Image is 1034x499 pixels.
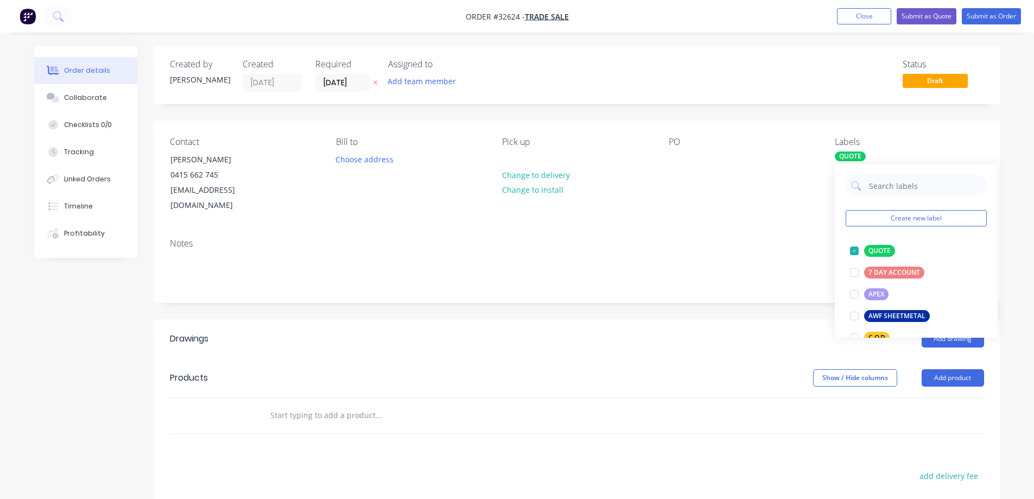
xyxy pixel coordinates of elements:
div: Order details [64,66,110,75]
button: QUOTE [846,243,899,258]
div: Assigned to [388,59,497,70]
button: Collaborate [34,84,137,111]
img: Factory [20,8,36,24]
div: Checklists 0/0 [64,120,112,130]
input: Start typing to add a product... [270,405,487,426]
div: Collaborate [64,93,107,103]
div: 0415 662 745 [170,167,261,182]
span: Draft [903,74,968,87]
button: Checklists 0/0 [34,111,137,138]
div: QUOTE [864,245,895,257]
div: PO [669,137,817,147]
div: C.O.D [864,332,890,344]
div: Bill to [336,137,485,147]
div: Notes [170,238,984,249]
button: AWF SHEETMETAL [846,308,934,324]
div: Labels [835,137,984,147]
div: Tracking [64,147,94,157]
button: Timeline [34,193,137,220]
button: Close [837,8,891,24]
div: Required [315,59,375,70]
button: Add drawing [922,330,984,348]
button: Add team member [382,74,461,89]
div: [EMAIL_ADDRESS][DOMAIN_NAME] [170,182,261,213]
button: APEX [846,287,893,302]
div: Products [170,371,208,384]
div: Profitability [64,229,105,238]
button: 7 DAY ACCOUNT [846,265,929,280]
button: Create new label [846,210,987,226]
div: AWF SHEETMETAL [864,310,930,322]
div: Contact [170,137,319,147]
div: Created [243,59,302,70]
div: Drawings [170,332,208,345]
button: Linked Orders [34,166,137,193]
button: Change to delivery [496,167,575,182]
button: C.O.D [846,330,894,345]
button: Add team member [388,74,462,89]
div: [PERSON_NAME]0415 662 745[EMAIL_ADDRESS][DOMAIN_NAME] [161,151,270,213]
div: [PERSON_NAME] [170,152,261,167]
div: Pick up [502,137,651,147]
input: Search labels [868,175,981,197]
button: Add product [922,369,984,387]
button: Submit as Order [962,8,1021,24]
div: [PERSON_NAME] [170,74,230,85]
div: Status [903,59,984,70]
button: Choose address [330,151,399,166]
div: Timeline [64,201,93,211]
div: QUOTE [835,151,866,161]
button: add delivery fee [914,469,984,483]
button: Change to install [496,182,569,197]
button: Tracking [34,138,137,166]
div: APEX [864,288,889,300]
span: Order #32624 - [466,11,525,22]
button: Profitability [34,220,137,247]
div: 7 DAY ACCOUNT [864,267,924,279]
a: TRADE SALE [525,11,569,22]
div: Created by [170,59,230,70]
button: Show / Hide columns [813,369,897,387]
button: Submit as Quote [897,8,956,24]
div: Linked Orders [64,174,111,184]
button: Order details [34,57,137,84]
